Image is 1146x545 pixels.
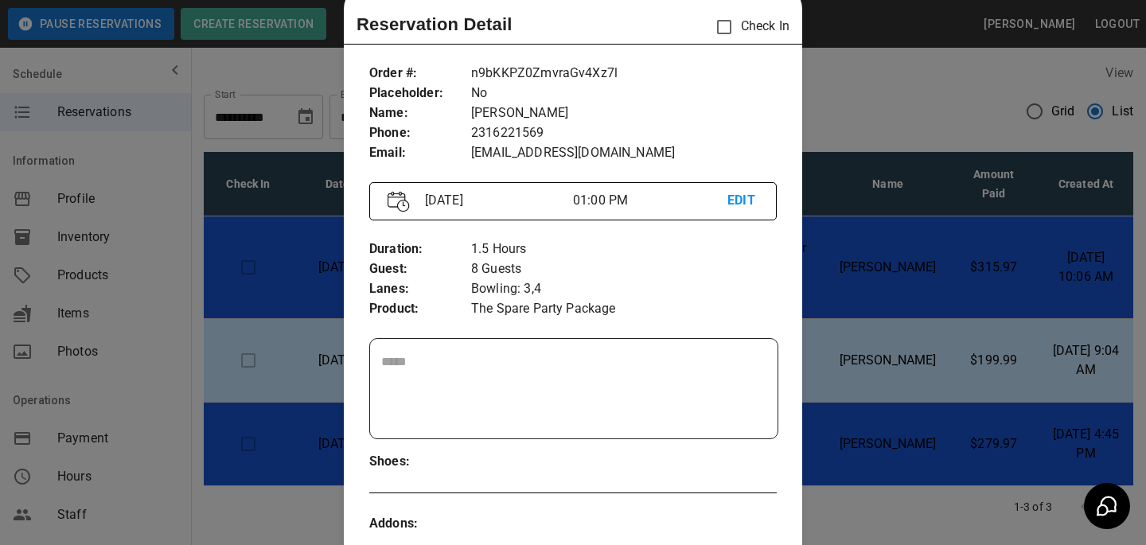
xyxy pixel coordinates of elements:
[369,514,471,534] p: Addons :
[369,239,471,259] p: Duration :
[369,143,471,163] p: Email :
[369,123,471,143] p: Phone :
[369,64,471,84] p: Order # :
[471,123,777,143] p: 2316221569
[471,259,777,279] p: 8 Guests
[419,191,573,210] p: [DATE]
[727,191,758,211] p: EDIT
[369,259,471,279] p: Guest :
[573,191,727,210] p: 01:00 PM
[471,299,777,319] p: The Spare Party Package
[369,452,471,472] p: Shoes :
[471,279,777,299] p: Bowling: 3,4
[471,84,777,103] p: No
[707,10,789,44] p: Check In
[388,191,410,212] img: Vector
[471,103,777,123] p: [PERSON_NAME]
[471,239,777,259] p: 1.5 Hours
[369,299,471,319] p: Product :
[471,143,777,163] p: [EMAIL_ADDRESS][DOMAIN_NAME]
[369,103,471,123] p: Name :
[357,11,513,37] p: Reservation Detail
[471,64,777,84] p: n9bKKPZ0ZmvraGv4Xz7l
[369,279,471,299] p: Lanes :
[369,84,471,103] p: Placeholder :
